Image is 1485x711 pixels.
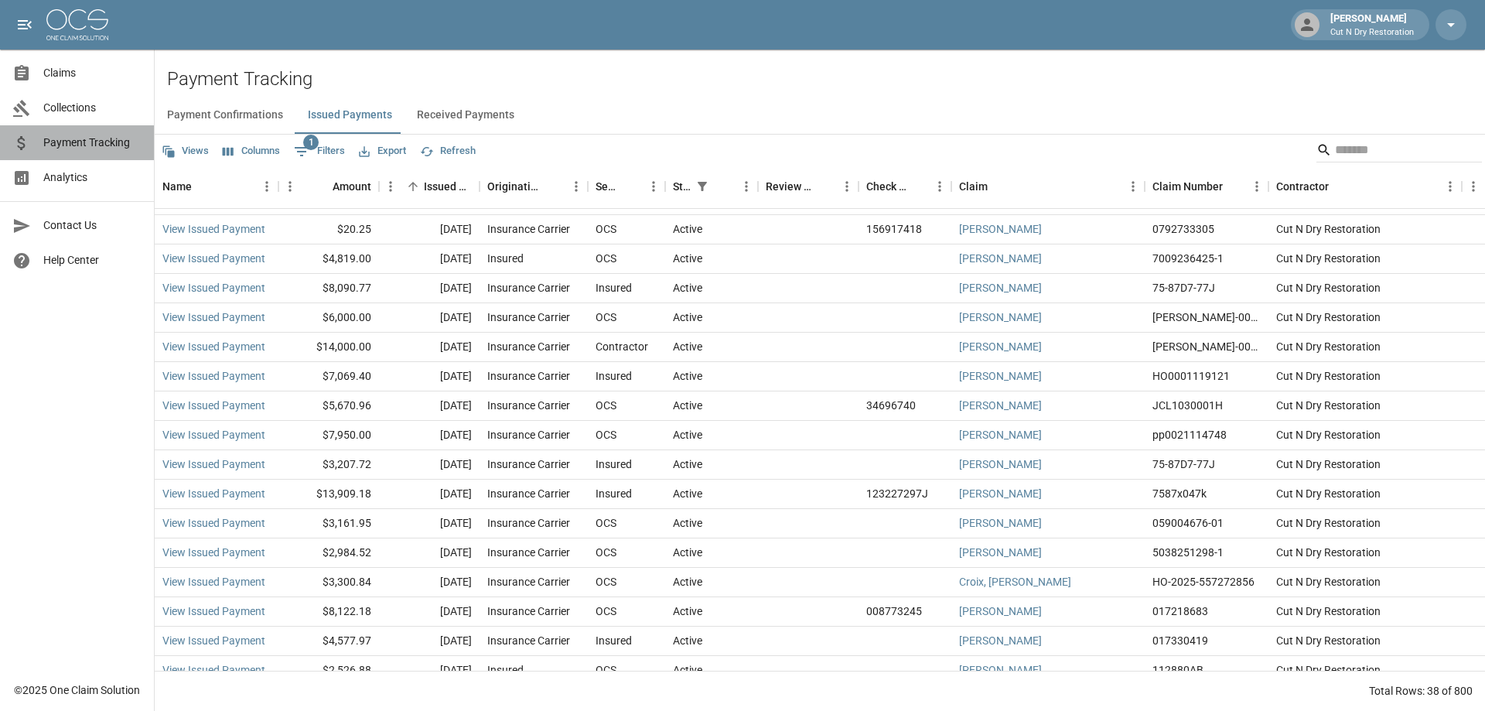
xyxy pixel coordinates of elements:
div: Insurance Carrier [487,339,570,354]
div: Insurance Carrier [487,398,570,413]
div: Cut N Dry Restoration [1268,480,1462,509]
div: Cut N Dry Restoration [1268,215,1462,244]
button: Payment Confirmations [155,97,295,134]
div: Contractor [1276,165,1329,208]
div: Sent To [588,165,665,208]
div: Cut N Dry Restoration [1268,244,1462,274]
button: Sort [192,176,213,197]
div: Review Status [758,165,859,208]
a: View Issued Payment [162,662,265,678]
button: Show filters [290,139,349,164]
button: Menu [1462,175,1485,198]
div: [DATE] [379,656,480,685]
button: Views [158,139,213,163]
div: Cut N Dry Restoration [1268,538,1462,568]
button: Menu [1121,175,1145,198]
div: Amount [333,165,371,208]
a: View Issued Payment [162,221,265,237]
div: [DATE] [379,509,480,538]
div: 34696740 [866,398,916,413]
div: Issued Date [379,165,480,208]
a: [PERSON_NAME] [959,339,1042,354]
button: Sort [1223,176,1244,197]
p: Cut N Dry Restoration [1330,26,1414,39]
div: Cut N Dry Restoration [1268,274,1462,303]
div: $14,000.00 [278,333,379,362]
button: Menu [1245,175,1268,198]
div: Active [673,221,702,237]
div: Active [673,251,702,266]
div: $20.25 [278,215,379,244]
div: Cut N Dry Restoration [1268,597,1462,627]
div: $3,207.72 [278,450,379,480]
div: Active [673,603,702,619]
div: Cut N Dry Restoration [1268,391,1462,421]
div: OCS [596,398,616,413]
a: View Issued Payment [162,574,265,590]
button: Refresh [416,139,480,163]
div: [DATE] [379,421,480,450]
div: Sent To [596,165,620,208]
div: Cut N Dry Restoration [1268,627,1462,656]
span: Contact Us [43,217,142,234]
div: Claim Number [1152,165,1223,208]
a: View Issued Payment [162,515,265,531]
button: Issued Payments [295,97,405,134]
div: 059004676-01 [1152,515,1224,531]
div: [PERSON_NAME] [1324,11,1420,39]
a: [PERSON_NAME] [959,486,1042,501]
button: Sort [402,176,424,197]
div: Active [673,574,702,590]
button: Sort [988,176,1009,197]
div: 017330419 [1152,633,1208,648]
div: Insured [596,456,632,472]
div: Originating From [480,165,588,208]
div: 75-87D7-77J [1152,280,1215,296]
div: Active [673,309,702,325]
div: Insurance Carrier [487,545,570,560]
div: $3,300.84 [278,568,379,597]
div: Claim [959,165,988,208]
div: Insurance Carrier [487,486,570,501]
button: Menu [735,175,758,198]
a: [PERSON_NAME] [959,545,1042,560]
div: OCS [596,251,616,266]
div: Active [673,427,702,443]
div: Review Status [766,165,814,208]
img: ocs-logo-white-transparent.png [46,9,108,40]
div: $3,161.95 [278,509,379,538]
a: View Issued Payment [162,368,265,384]
div: Originating From [487,165,543,208]
span: 1 [303,135,319,150]
a: View Issued Payment [162,633,265,648]
div: Claim [951,165,1145,208]
a: [PERSON_NAME] [959,309,1042,325]
div: Claim Number [1145,165,1268,208]
div: $7,069.40 [278,362,379,391]
div: pp0021114748 [1152,427,1227,443]
div: HO-2025-557272856 [1152,574,1255,590]
div: OCS [596,221,616,237]
button: Received Payments [405,97,527,134]
div: 008773245 [866,603,922,619]
a: View Issued Payment [162,339,265,354]
div: Active [673,486,702,501]
div: Active [673,633,702,648]
div: Name [162,165,192,208]
button: Sort [311,176,333,197]
div: Search [1316,138,1482,166]
div: Cut N Dry Restoration [1268,421,1462,450]
div: Insured [596,368,632,384]
div: Cut N Dry Restoration [1268,362,1462,391]
div: Contractor [1268,165,1462,208]
a: View Issued Payment [162,603,265,619]
div: Check Number [859,165,951,208]
div: [DATE] [379,627,480,656]
a: [PERSON_NAME] [959,251,1042,266]
div: 5038251298-1 [1152,545,1224,560]
div: Active [673,398,702,413]
div: dynamic tabs [155,97,1485,134]
div: $4,819.00 [278,244,379,274]
button: Sort [906,176,928,197]
div: Insurance Carrier [487,368,570,384]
